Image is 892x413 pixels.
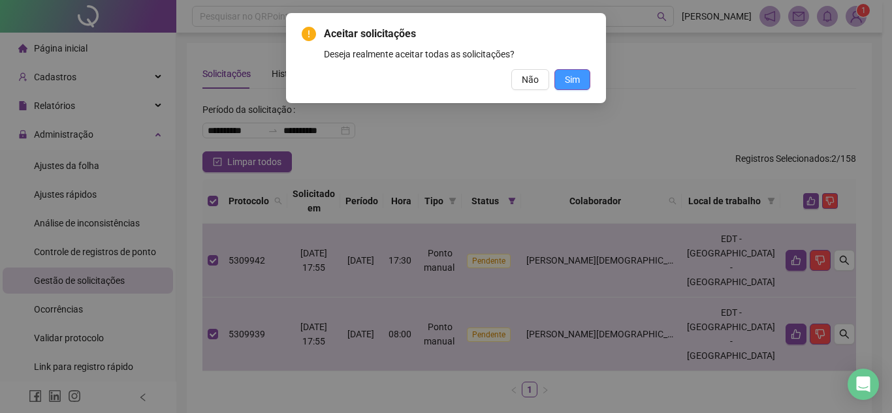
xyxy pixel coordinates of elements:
[511,69,549,90] button: Não
[324,47,590,61] div: Deseja realmente aceitar todas as solicitações?
[554,69,590,90] button: Sim
[324,26,590,42] span: Aceitar solicitações
[302,27,316,41] span: exclamation-circle
[565,72,580,87] span: Sim
[848,369,879,400] div: Open Intercom Messenger
[522,72,539,87] span: Não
